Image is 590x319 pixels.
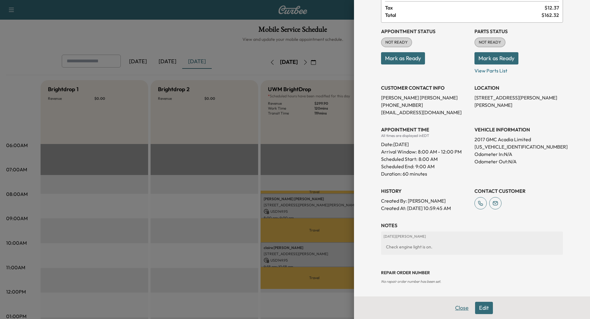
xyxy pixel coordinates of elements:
[451,302,473,314] button: Close
[474,187,563,195] h3: CONTACT CUSTOMER
[541,11,559,19] span: $ 162.32
[381,101,470,109] p: [PHONE_NUMBER]
[381,94,470,101] p: [PERSON_NAME] [PERSON_NAME]
[381,28,470,35] h3: Appointment Status
[415,163,435,170] p: 9:00 AM
[385,4,545,11] span: Tax
[474,136,563,143] p: 2017 GMC Acadia Limited
[381,197,470,204] p: Created By : [PERSON_NAME]
[381,148,470,155] p: Arrival Window:
[385,11,541,19] span: Total
[381,138,470,148] div: Date: [DATE]
[545,4,559,11] span: $ 12.37
[475,39,505,45] span: NOT READY
[475,302,493,314] button: Edit
[383,234,560,239] p: [DATE] | [PERSON_NAME]
[474,158,563,165] p: Odometer Out: N/A
[381,155,417,163] p: Scheduled Start:
[474,94,563,109] p: [STREET_ADDRESS][PERSON_NAME][PERSON_NAME]
[382,39,411,45] span: NOT READY
[383,241,560,252] div: Check engine light is on.
[474,28,563,35] h3: Parts Status
[381,133,470,138] div: All times are displayed in EDT
[381,204,470,212] p: Created At : [DATE] 10:59:45 AM
[381,109,470,116] p: [EMAIL_ADDRESS][DOMAIN_NAME]
[474,143,563,150] p: [US_VEHICLE_IDENTIFICATION_NUMBER]
[418,148,462,155] span: 8:00 AM - 12:00 PM
[381,222,563,229] h3: NOTES
[381,270,563,276] h3: Repair Order number
[419,155,438,163] p: 8:00 AM
[474,84,563,91] h3: LOCATION
[474,64,563,74] p: View Parts List
[474,52,518,64] button: Mark as Ready
[474,150,563,158] p: Odometer In: N/A
[381,187,470,195] h3: History
[381,126,470,133] h3: APPOINTMENT TIME
[474,126,563,133] h3: VEHICLE INFORMATION
[381,84,470,91] h3: CUSTOMER CONTACT INFO
[381,52,425,64] button: Mark as Ready
[381,170,470,177] p: Duration: 60 minutes
[381,163,414,170] p: Scheduled End:
[381,279,441,284] span: No repair order number has been set.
